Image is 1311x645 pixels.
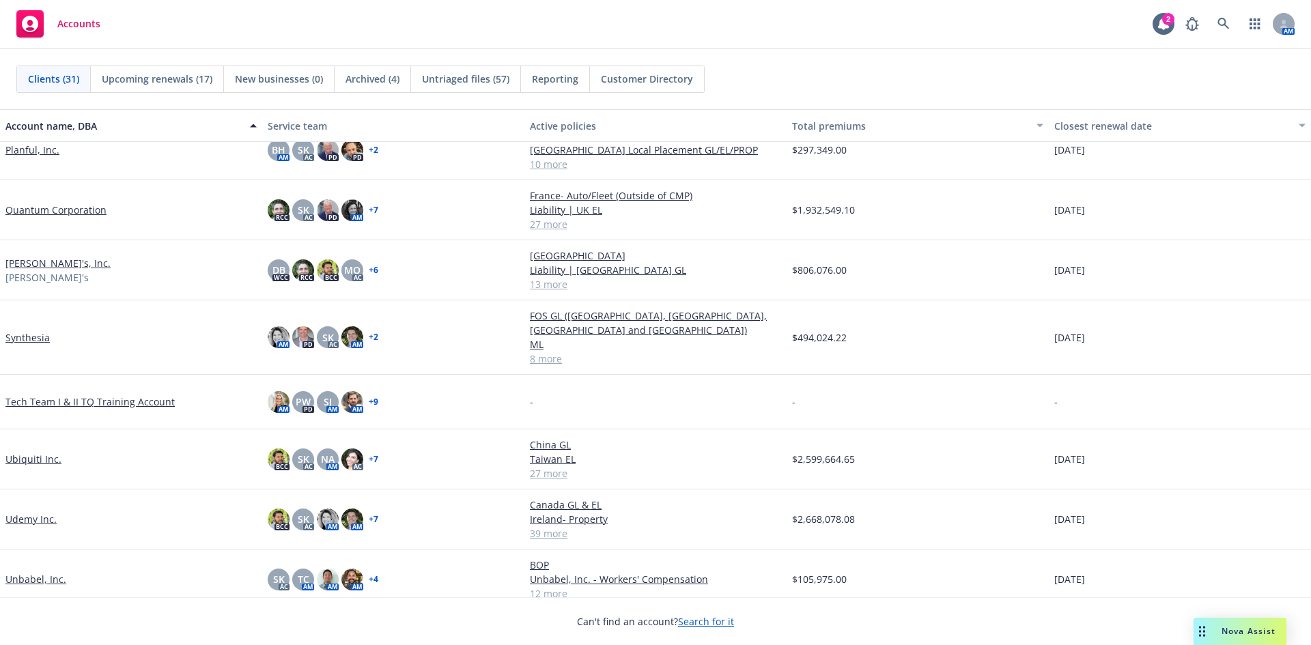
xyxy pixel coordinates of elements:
[317,199,339,221] img: photo
[5,203,107,217] a: Quantum Corporation
[369,146,378,154] a: + 2
[11,5,106,43] a: Accounts
[28,72,79,86] span: Clients (31)
[530,558,781,572] a: BOP
[678,615,734,628] a: Search for it
[1054,572,1085,586] span: [DATE]
[792,263,847,277] span: $806,076.00
[369,575,378,584] a: + 4
[369,455,378,463] a: + 7
[369,398,378,406] a: + 9
[1054,143,1085,157] span: [DATE]
[530,217,781,231] a: 27 more
[5,395,175,409] a: Tech Team I & II TQ Training Account
[530,395,533,409] span: -
[1241,10,1269,38] a: Switch app
[1054,452,1085,466] span: [DATE]
[292,259,314,281] img: photo
[530,263,781,277] a: Liability | [GEOGRAPHIC_DATA] GL
[1054,203,1085,217] span: [DATE]
[324,395,332,409] span: SJ
[1054,330,1085,345] span: [DATE]
[317,569,339,590] img: photo
[530,337,781,352] a: ML
[235,72,323,86] span: New businesses (0)
[1054,395,1058,409] span: -
[1210,10,1237,38] a: Search
[530,157,781,171] a: 10 more
[341,391,363,413] img: photo
[298,572,309,586] span: TC
[530,512,781,526] a: Ireland- Property
[1054,119,1291,133] div: Closest renewal date
[5,452,61,466] a: Ubiquiti Inc.
[57,18,100,29] span: Accounts
[524,109,787,142] button: Active policies
[5,270,89,285] span: [PERSON_NAME]'s
[298,203,309,217] span: SK
[792,572,847,586] span: $105,975.00
[268,508,290,530] img: photo
[5,512,57,526] a: Udemy Inc.
[344,263,361,277] span: MQ
[317,259,339,281] img: photo
[530,466,781,481] a: 27 more
[369,206,378,214] a: + 7
[5,572,66,586] a: Unbabel, Inc.
[792,395,795,409] span: -
[268,391,290,413] img: photo
[5,119,242,133] div: Account name, DBA
[1222,625,1275,637] span: Nova Assist
[577,614,734,629] span: Can't find an account?
[530,586,781,601] a: 12 more
[5,256,111,270] a: [PERSON_NAME]'s, Inc.
[268,199,290,221] img: photo
[346,72,399,86] span: Archived (4)
[1054,512,1085,526] span: [DATE]
[341,569,363,590] img: photo
[1194,618,1286,645] button: Nova Assist
[5,330,50,345] a: Synthesia
[530,309,781,337] a: FOS GL ([GEOGRAPHIC_DATA], [GEOGRAPHIC_DATA], [GEOGRAPHIC_DATA] and [GEOGRAPHIC_DATA])
[792,119,1028,133] div: Total premiums
[369,333,378,341] a: + 2
[369,266,378,274] a: + 6
[530,188,781,203] a: France- Auto/Fleet (Outside of CMP)
[298,512,309,526] span: SK
[341,139,363,161] img: photo
[272,263,285,277] span: DB
[530,526,781,541] a: 39 more
[1194,618,1211,645] div: Drag to move
[268,119,519,133] div: Service team
[422,72,509,86] span: Untriaged files (57)
[262,109,524,142] button: Service team
[792,452,855,466] span: $2,599,664.65
[530,352,781,366] a: 8 more
[530,498,781,512] a: Canada GL & EL
[292,326,314,348] img: photo
[5,143,59,157] a: Planful, Inc.
[341,326,363,348] img: photo
[792,203,855,217] span: $1,932,549.10
[317,139,339,161] img: photo
[268,326,290,348] img: photo
[321,452,335,466] span: NA
[341,448,363,470] img: photo
[272,143,285,157] span: BH
[792,330,847,345] span: $494,024.22
[298,452,309,466] span: SK
[792,143,847,157] span: $297,349.00
[1162,13,1174,25] div: 2
[1054,263,1085,277] span: [DATE]
[792,512,855,526] span: $2,668,078.08
[530,119,781,133] div: Active policies
[530,277,781,291] a: 13 more
[341,508,363,530] img: photo
[102,72,212,86] span: Upcoming renewals (17)
[298,143,309,157] span: SK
